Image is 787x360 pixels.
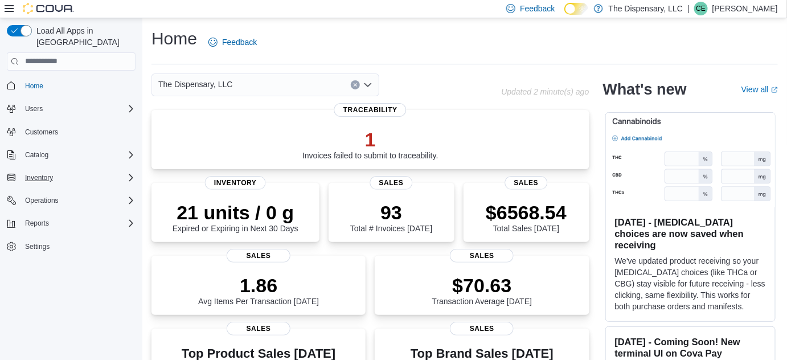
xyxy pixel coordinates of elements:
[21,194,63,207] button: Operations
[173,201,298,224] p: 21 units / 0 g
[158,77,232,91] span: The Dispensary, LLC
[2,215,140,231] button: Reports
[2,124,140,140] button: Customers
[501,87,589,96] p: Updated 2 minute(s) ago
[486,201,567,233] div: Total Sales [DATE]
[25,196,59,205] span: Operations
[432,274,532,306] div: Transaction Average [DATE]
[302,128,438,160] div: Invoices failed to submit to traceability.
[520,3,555,14] span: Feedback
[25,242,50,251] span: Settings
[302,128,438,151] p: 1
[350,201,432,233] div: Total # Invoices [DATE]
[25,128,58,137] span: Customers
[222,36,257,48] span: Feedback
[771,87,778,93] svg: External link
[603,80,687,99] h2: What's new
[615,255,766,312] p: We've updated product receiving so your [MEDICAL_DATA] choices (like THCa or CBG) stay visible fo...
[450,322,514,336] span: Sales
[23,3,74,14] img: Cova
[687,2,690,15] p: |
[21,102,47,116] button: Users
[363,80,372,89] button: Open list of options
[2,77,140,94] button: Home
[227,249,290,263] span: Sales
[615,216,766,251] h3: [DATE] - [MEDICAL_DATA] choices are now saved when receiving
[351,80,360,89] button: Clear input
[350,201,432,224] p: 93
[25,104,43,113] span: Users
[21,79,136,93] span: Home
[2,147,140,163] button: Catalog
[505,176,548,190] span: Sales
[198,274,319,306] div: Avg Items Per Transaction [DATE]
[2,238,140,255] button: Settings
[741,85,778,94] a: View allExternal link
[21,125,136,139] span: Customers
[7,73,136,285] nav: Complex example
[227,322,290,336] span: Sales
[21,148,136,162] span: Catalog
[21,171,136,185] span: Inventory
[694,2,708,15] div: Charlea Estes-Jones
[21,216,136,230] span: Reports
[712,2,778,15] p: [PERSON_NAME]
[21,240,54,253] a: Settings
[370,176,413,190] span: Sales
[21,239,136,253] span: Settings
[25,81,43,91] span: Home
[151,27,197,50] h1: Home
[696,2,706,15] span: CE
[25,173,53,182] span: Inventory
[204,31,261,54] a: Feedback
[21,148,53,162] button: Catalog
[432,274,532,297] p: $70.63
[564,3,588,15] input: Dark Mode
[450,249,514,263] span: Sales
[198,274,319,297] p: 1.86
[486,201,567,224] p: $6568.54
[21,125,63,139] a: Customers
[21,79,48,93] a: Home
[334,103,407,117] span: Traceability
[25,150,48,159] span: Catalog
[32,25,136,48] span: Load All Apps in [GEOGRAPHIC_DATA]
[25,219,49,228] span: Reports
[2,170,140,186] button: Inventory
[21,216,54,230] button: Reports
[2,193,140,208] button: Operations
[205,176,266,190] span: Inventory
[609,2,683,15] p: The Dispensary, LLC
[21,102,136,116] span: Users
[21,194,136,207] span: Operations
[2,101,140,117] button: Users
[21,171,58,185] button: Inventory
[173,201,298,233] div: Expired or Expiring in Next 30 Days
